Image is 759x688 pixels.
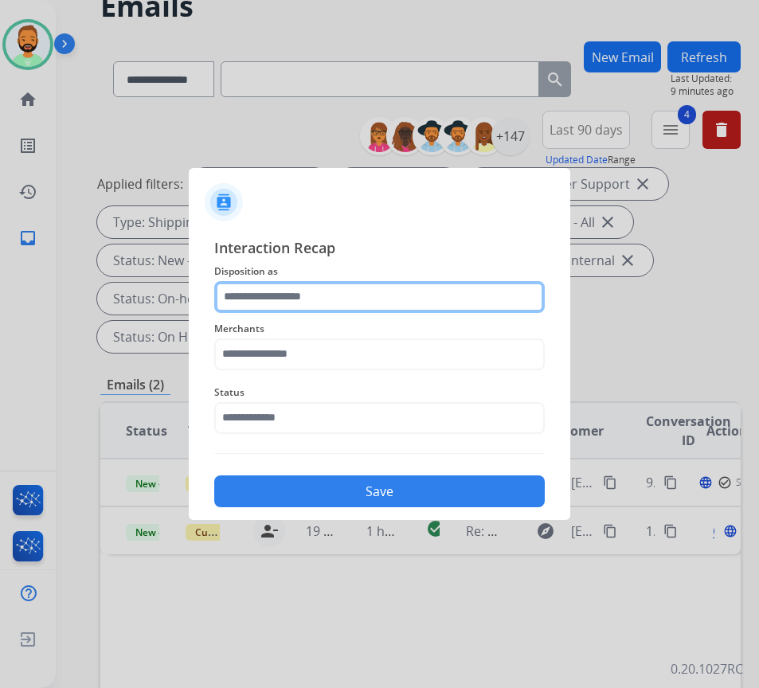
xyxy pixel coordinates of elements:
[214,262,545,281] span: Disposition as
[214,453,545,454] img: contact-recap-line.svg
[205,183,243,221] img: contactIcon
[214,236,545,262] span: Interaction Recap
[671,659,743,678] p: 0.20.1027RC
[214,319,545,338] span: Merchants
[214,383,545,402] span: Status
[214,475,545,507] button: Save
